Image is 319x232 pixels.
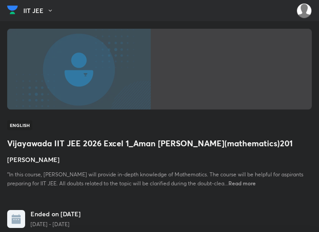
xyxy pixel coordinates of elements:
[7,29,151,109] img: Thumbnail
[7,171,303,187] span: "In this course, [PERSON_NAME] will provide in-depth knowledge of Mathematics. The course will be...
[228,179,256,187] span: Read more
[7,137,312,149] h1: Vijayawada IIT JEE 2026 Excel 1_Aman [PERSON_NAME](mathematics)201
[297,3,312,18] img: VAITLA SRI VARSHITH
[7,155,312,164] h4: [PERSON_NAME]
[31,220,81,228] p: [DATE] - [DATE]
[7,120,32,130] span: English
[7,3,18,17] img: Company Logo
[7,3,18,19] a: Company Logo
[31,209,81,219] h6: Ended on [DATE]
[23,4,59,18] button: IIT JEE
